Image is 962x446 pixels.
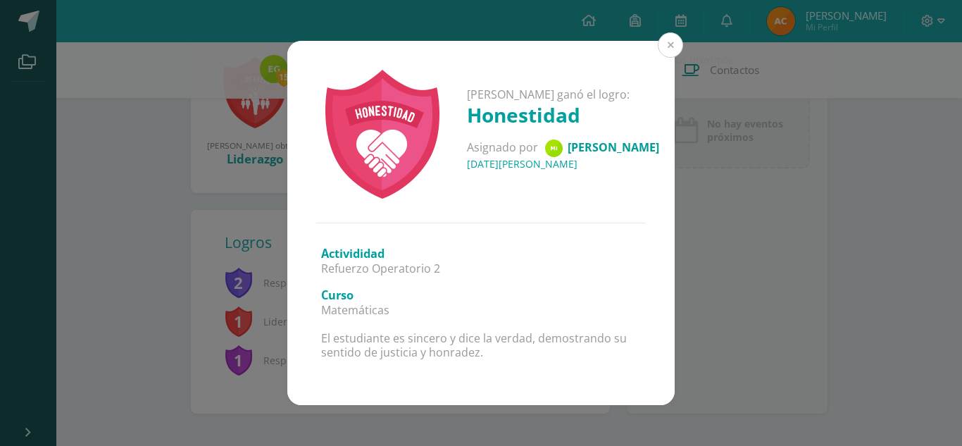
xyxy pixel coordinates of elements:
[321,331,641,361] p: El estudiante es sincero y dice la verdad, demostrando su sentido de justicia y honradez.
[321,303,641,318] p: Matemáticas
[658,32,683,58] button: Close (Esc)
[321,261,641,276] p: Refuerzo Operatorio 2
[467,101,659,128] h1: Honestidad
[467,87,659,102] p: [PERSON_NAME] ganó el logro:
[467,157,659,171] h4: [DATE][PERSON_NAME]
[321,246,641,261] h3: Activididad
[321,287,641,303] h3: Curso
[568,140,659,155] span: [PERSON_NAME]
[467,140,659,157] p: Asignado por
[545,140,563,157] img: c4fc582da3c386745c369a7234cedadc.png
